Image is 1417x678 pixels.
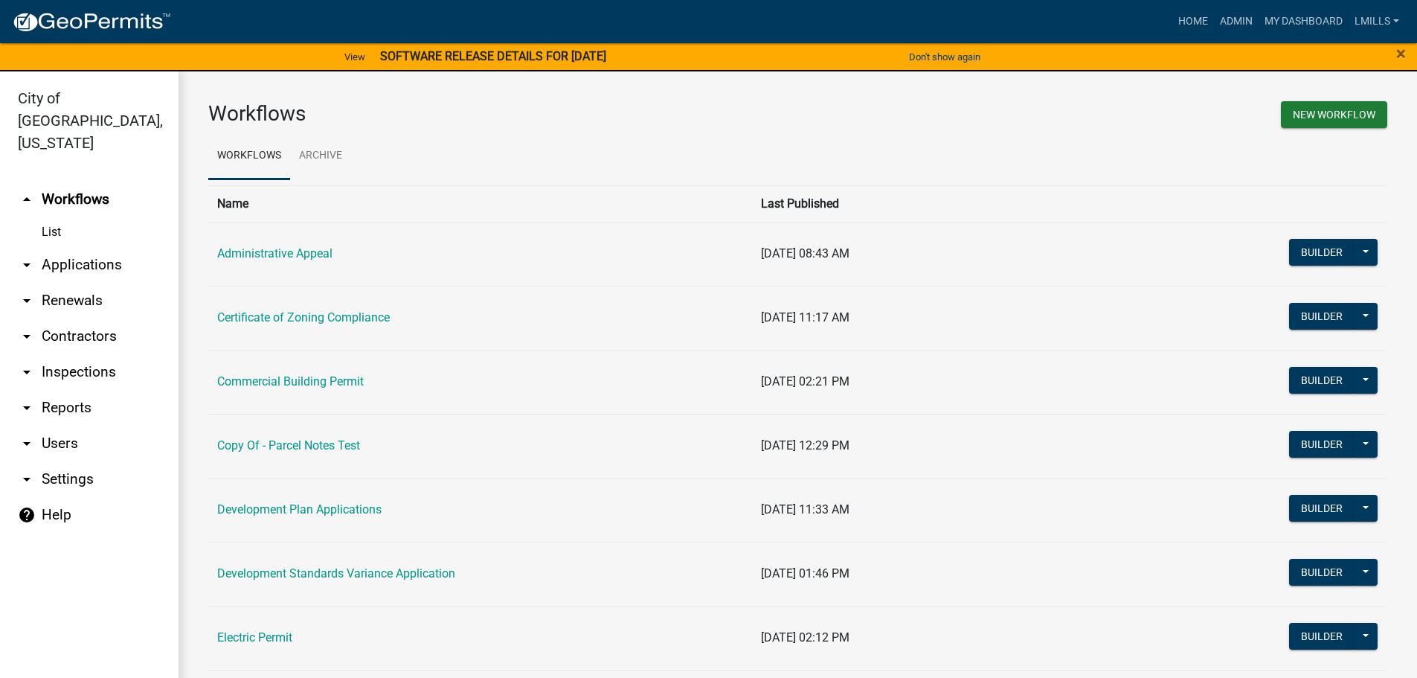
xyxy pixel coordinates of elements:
button: Builder [1289,303,1355,330]
button: New Workflow [1281,101,1387,128]
button: Builder [1289,367,1355,394]
a: View [338,45,371,69]
span: [DATE] 08:43 AM [761,246,849,260]
a: Workflows [208,132,290,180]
i: arrow_drop_down [18,435,36,452]
a: Administrative Appeal [217,246,332,260]
span: [DATE] 11:17 AM [761,310,849,324]
a: Development Standards Variance Application [217,566,455,581]
button: Builder [1289,559,1355,586]
span: [DATE] 12:29 PM [761,438,849,452]
a: Certificate of Zoning Compliance [217,310,390,324]
span: [DATE] 01:46 PM [761,566,849,581]
i: help [18,506,36,524]
button: Don't show again [903,45,986,69]
strong: SOFTWARE RELEASE DETAILS FOR [DATE] [380,49,606,63]
a: lmills [1349,7,1405,36]
i: arrow_drop_down [18,292,36,310]
button: Builder [1289,495,1355,522]
h3: Workflows [208,101,787,127]
span: × [1396,43,1406,64]
a: Home [1172,7,1214,36]
a: Commercial Building Permit [217,374,364,388]
a: Admin [1214,7,1259,36]
i: arrow_drop_down [18,256,36,274]
th: Last Published [752,185,1159,222]
i: arrow_drop_down [18,470,36,488]
a: My Dashboard [1259,7,1349,36]
span: [DATE] 02:12 PM [761,630,849,645]
a: Archive [290,132,351,180]
a: Electric Permit [217,630,292,645]
i: arrow_drop_down [18,399,36,417]
button: Close [1396,45,1406,63]
span: [DATE] 11:33 AM [761,502,849,517]
i: arrow_drop_up [18,191,36,208]
button: Builder [1289,623,1355,650]
a: Copy Of - Parcel Notes Test [217,438,360,452]
i: arrow_drop_down [18,327,36,345]
button: Builder [1289,431,1355,458]
a: Development Plan Applications [217,502,382,517]
th: Name [208,185,752,222]
i: arrow_drop_down [18,363,36,381]
button: Builder [1289,239,1355,266]
span: [DATE] 02:21 PM [761,374,849,388]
